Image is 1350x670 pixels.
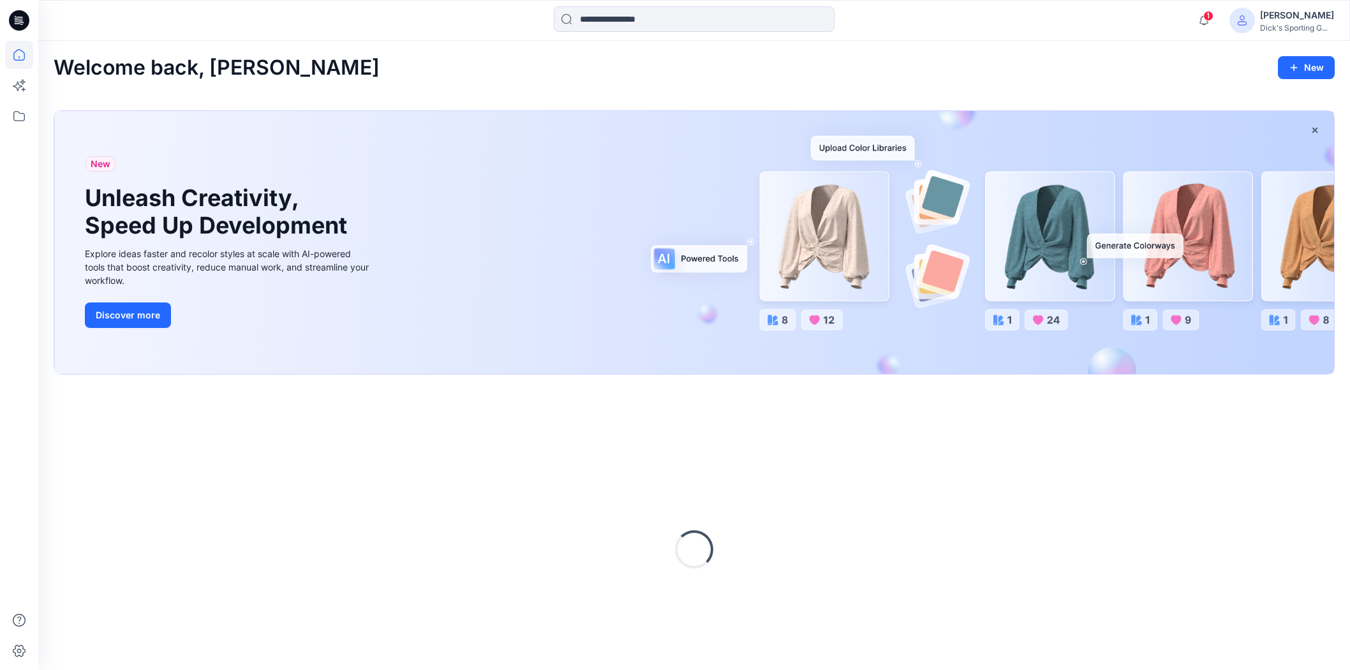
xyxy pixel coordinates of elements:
[1260,23,1334,33] div: Dick's Sporting G...
[54,56,380,80] h2: Welcome back, [PERSON_NAME]
[1260,8,1334,23] div: [PERSON_NAME]
[1237,15,1247,26] svg: avatar
[85,302,171,328] button: Discover more
[85,302,372,328] a: Discover more
[1278,56,1335,79] button: New
[85,247,372,287] div: Explore ideas faster and recolor styles at scale with AI-powered tools that boost creativity, red...
[91,156,110,172] span: New
[85,184,353,239] h1: Unleash Creativity, Speed Up Development
[1203,11,1213,21] span: 1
